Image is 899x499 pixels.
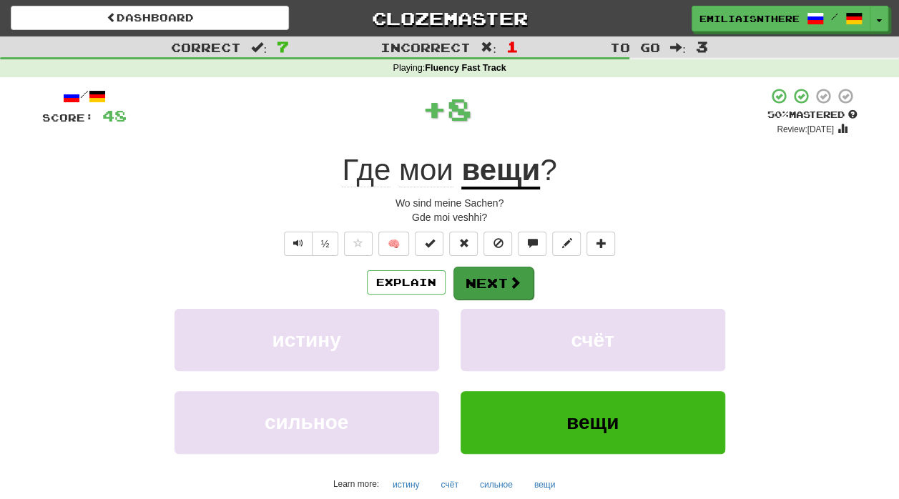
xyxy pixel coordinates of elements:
[344,232,373,256] button: Favorite sentence (alt+f)
[461,391,725,453] button: вещи
[42,210,858,224] div: Gde moi veshhi?
[42,112,94,124] span: Score:
[699,12,800,25] span: emiliaisnthere
[472,474,521,495] button: сильное
[610,40,660,54] span: To go
[425,63,506,73] strong: Fluency Fast Track
[378,232,409,256] button: 🧠
[586,232,615,256] button: Add to collection (alt+a)
[483,232,512,256] button: Ignore sentence (alt+i)
[284,232,313,256] button: Play sentence audio (ctl+space)
[540,153,556,187] span: ?
[102,107,127,124] span: 48
[277,38,289,55] span: 7
[481,41,496,54] span: :
[566,411,619,433] span: вещи
[433,474,466,495] button: счёт
[42,87,127,105] div: /
[447,91,472,127] span: 8
[11,6,289,30] a: Dashboard
[42,196,858,210] div: Wo sind meine Sachen?
[449,232,478,256] button: Reset to 0% Mastered (alt+r)
[767,109,789,120] span: 50 %
[453,267,534,300] button: Next
[272,329,340,351] span: истину
[399,153,453,187] span: мои
[175,309,439,371] button: истину
[251,41,267,54] span: :
[552,232,581,256] button: Edit sentence (alt+d)
[767,109,858,122] div: Mastered
[506,38,519,55] span: 1
[310,6,589,31] a: Clozemaster
[175,391,439,453] button: сильное
[692,6,870,31] a: emiliaisnthere /
[415,232,443,256] button: Set this sentence to 100% Mastered (alt+m)
[385,474,428,495] button: истину
[422,87,447,130] span: +
[670,41,686,54] span: :
[696,38,708,55] span: 3
[171,40,241,54] span: Correct
[380,40,471,54] span: Incorrect
[571,329,614,351] span: счёт
[461,153,540,189] u: вещи
[333,479,379,489] small: Learn more:
[777,124,834,134] small: Review: [DATE]
[265,411,348,433] span: сильное
[461,309,725,371] button: счёт
[518,232,546,256] button: Discuss sentence (alt+u)
[831,11,838,21] span: /
[281,232,339,256] div: Text-to-speech controls
[342,153,390,187] span: Где
[312,232,339,256] button: ½
[367,270,446,295] button: Explain
[526,474,564,495] button: вещи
